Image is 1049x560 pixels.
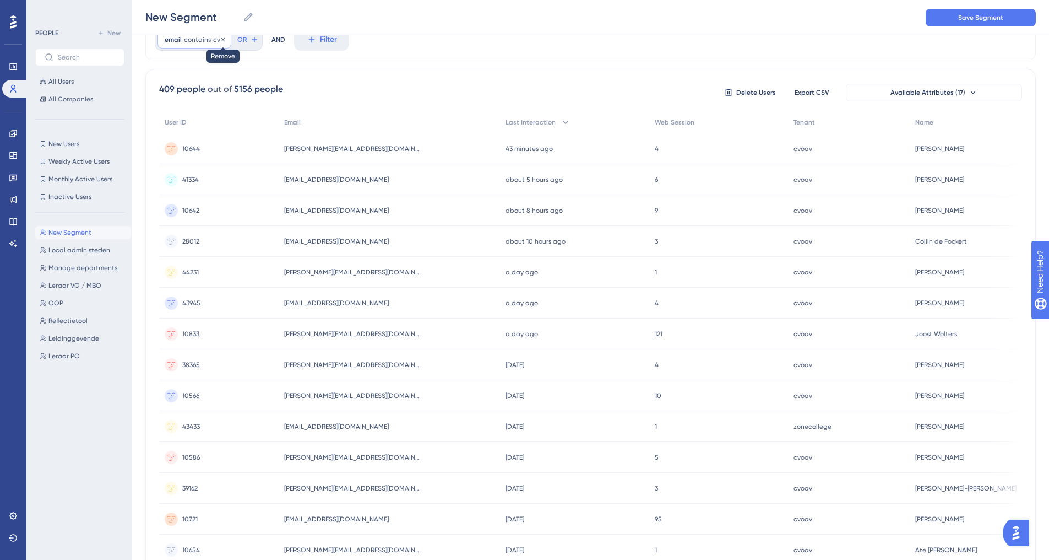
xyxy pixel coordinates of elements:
[48,139,79,148] span: New Users
[506,515,524,523] time: [DATE]
[793,422,831,431] span: zonecollege
[915,144,964,153] span: [PERSON_NAME]
[915,484,1017,493] span: [PERSON_NAME]-[PERSON_NAME]
[284,175,389,184] span: [EMAIL_ADDRESS][DOMAIN_NAME]
[271,29,285,51] div: AND
[506,207,563,214] time: about 8 hours ago
[655,391,661,400] span: 10
[182,237,199,246] span: 28012
[35,155,124,168] button: Weekly Active Users
[655,299,659,308] span: 4
[236,31,260,49] button: OR
[506,484,524,492] time: [DATE]
[915,206,964,215] span: [PERSON_NAME]
[655,237,658,246] span: 3
[506,423,524,430] time: [DATE]
[506,330,538,338] time: a day ago
[784,84,839,101] button: Export CSV
[655,360,659,369] span: 4
[48,175,112,184] span: Monthly Active Users
[506,392,524,400] time: [DATE]
[184,35,211,44] span: contains
[915,237,967,246] span: Collin de Fockert
[506,118,556,127] span: Last Interaction
[793,484,812,493] span: cvoav
[48,77,74,86] span: All Users
[793,515,812,524] span: cvoav
[793,360,812,369] span: cvoav
[35,226,131,239] button: New Segment
[48,352,80,360] span: Leraar PO
[208,83,232,96] div: out of
[284,237,389,246] span: [EMAIL_ADDRESS][DOMAIN_NAME]
[294,29,349,51] button: Filter
[506,176,563,184] time: about 5 hours ago
[1003,516,1036,550] iframe: UserGuiding AI Assistant Launcher
[506,145,553,153] time: 43 minutes ago
[915,299,964,308] span: [PERSON_NAME]
[284,206,389,215] span: [EMAIL_ADDRESS][DOMAIN_NAME]
[213,35,224,44] span: cvo
[35,314,131,327] button: Reflectietool
[793,453,812,462] span: cvoav
[655,453,659,462] span: 5
[35,137,124,150] button: New Users
[284,422,389,431] span: [EMAIL_ADDRESS][DOMAIN_NAME]
[793,268,812,277] span: cvoav
[655,268,657,277] span: 1
[182,453,200,462] span: 10586
[926,9,1036,26] button: Save Segment
[284,546,422,554] span: [PERSON_NAME][EMAIL_ADDRESS][DOMAIN_NAME]
[35,349,131,363] button: Leraar PO
[284,453,422,462] span: [PERSON_NAME][EMAIL_ADDRESS][DOMAIN_NAME]
[182,144,200,153] span: 10644
[35,244,131,257] button: Local admin steden
[915,118,933,127] span: Name
[48,281,101,290] span: Leraar VO / MBO
[35,279,131,292] button: Leraar VO / MBO
[35,261,131,274] button: Manage departments
[26,3,69,16] span: Need Help?
[506,268,538,276] time: a day ago
[182,391,199,400] span: 10566
[48,263,117,272] span: Manage departments
[48,246,110,255] span: Local admin steden
[655,422,657,431] span: 1
[793,237,812,246] span: cvoav
[35,297,131,310] button: OOP
[793,175,812,184] span: cvoav
[915,330,957,338] span: Joost Wolters
[655,484,658,493] span: 3
[915,546,977,554] span: Ate [PERSON_NAME]
[234,83,283,96] div: 5156 people
[182,422,200,431] span: 43433
[793,546,812,554] span: cvoav
[35,75,124,88] button: All Users
[655,206,658,215] span: 9
[48,95,93,104] span: All Companies
[35,190,124,203] button: Inactive Users
[284,330,422,338] span: [PERSON_NAME][EMAIL_ADDRESS][DOMAIN_NAME]
[182,268,199,277] span: 44231
[915,422,964,431] span: [PERSON_NAME]
[793,299,812,308] span: cvoav
[107,29,121,37] span: New
[182,546,200,554] span: 10654
[915,515,964,524] span: [PERSON_NAME]
[35,332,131,345] button: Leidinggevende
[159,83,205,96] div: 409 people
[793,206,812,215] span: cvoav
[722,84,778,101] button: Delete Users
[284,268,422,277] span: [PERSON_NAME][EMAIL_ADDRESS][DOMAIN_NAME]
[284,118,301,127] span: Email
[284,515,389,524] span: [EMAIL_ADDRESS][DOMAIN_NAME]
[48,192,91,201] span: Inactive Users
[145,9,238,25] input: Segment Name
[48,316,88,325] span: Reflectietool
[915,360,964,369] span: [PERSON_NAME]
[182,515,198,524] span: 10721
[35,173,124,186] button: Monthly Active Users
[165,35,182,44] span: email
[284,360,422,369] span: [PERSON_NAME][EMAIL_ADDRESS][DOMAIN_NAME]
